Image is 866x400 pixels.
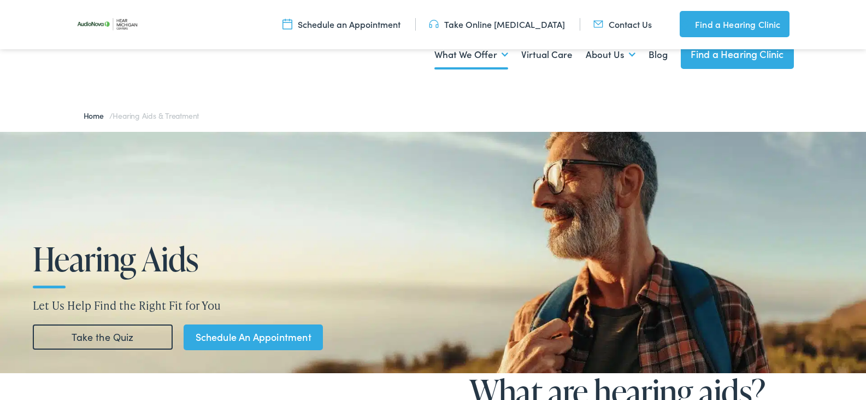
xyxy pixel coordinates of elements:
[429,18,439,30] img: utility icon
[84,110,199,121] span: /
[113,110,199,121] span: Hearing Aids & Treatment
[593,18,652,30] a: Contact Us
[429,18,565,30] a: Take Online [MEDICAL_DATA]
[33,241,365,277] h1: Hearing Aids
[593,18,603,30] img: utility icon
[680,18,690,31] img: utility icon
[434,34,508,75] a: What We Offer
[33,324,173,350] a: Take the Quiz
[184,324,323,350] a: Schedule An Appointment
[680,11,789,37] a: Find a Hearing Clinic
[282,18,292,30] img: utility icon
[521,34,573,75] a: Virtual Care
[586,34,635,75] a: About Us
[282,18,400,30] a: Schedule an Appointment
[33,297,833,314] p: Let Us Help Find the Right Fit for You
[84,110,109,121] a: Home
[681,39,794,69] a: Find a Hearing Clinic
[649,34,668,75] a: Blog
